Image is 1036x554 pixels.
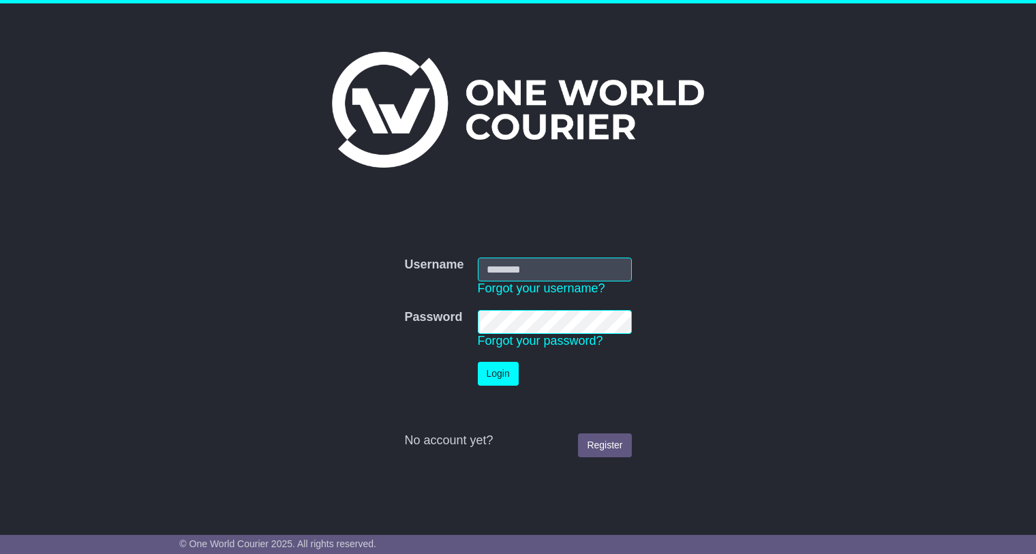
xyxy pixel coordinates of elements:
[179,538,376,549] span: © One World Courier 2025. All rights reserved.
[478,281,605,295] a: Forgot your username?
[578,433,631,457] a: Register
[478,362,519,386] button: Login
[404,258,463,273] label: Username
[332,52,704,168] img: One World
[404,310,462,325] label: Password
[478,334,603,348] a: Forgot your password?
[404,433,631,448] div: No account yet?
